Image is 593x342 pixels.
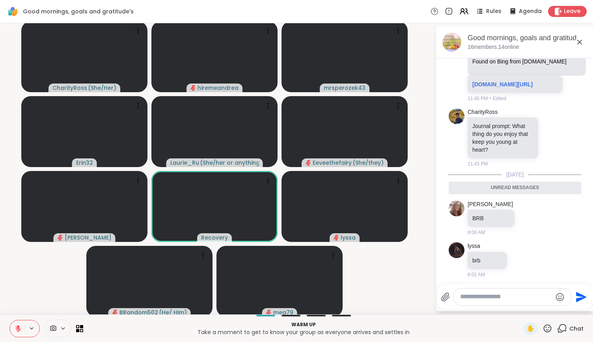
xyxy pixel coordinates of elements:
[170,159,199,167] span: Laurie_Ru
[571,288,589,306] button: Send
[200,159,259,167] span: ( She/her or anything else )
[341,234,356,242] span: lyssa
[472,122,533,154] p: Journal prompt: What thing do you enjoy that keep you young at heart?
[468,160,488,167] span: 11:43 PM
[88,328,519,336] p: Take a moment to get to know your group as everyone arrives and settles in
[468,229,485,236] span: 8:00 AM
[449,108,464,124] img: https://sharewell-space-live.sfo3.digitaloceanspaces.com/user-generated/d0fef3f8-78cb-4349-b608-1...
[460,293,552,301] textarea: Type your message
[468,43,519,51] p: 16 members, 14 online
[527,324,535,333] span: ✋
[112,310,118,315] span: audio-muted
[468,33,587,43] div: Good mornings, goals and gratitude's, [DATE]
[334,235,339,240] span: audio-muted
[468,108,498,116] a: CharityRoss
[472,81,533,87] a: [DOMAIN_NAME][URL]
[564,7,580,15] span: Leave
[486,7,502,15] span: Rules
[569,325,584,333] span: Chat
[306,160,311,165] span: audio-muted
[88,84,116,92] span: ( She/Her )
[468,95,488,102] span: 11:40 PM
[6,5,20,18] img: ShareWell Logomark
[442,33,461,52] img: Good mornings, goals and gratitude's, Oct 09
[352,159,384,167] span: ( She/they )
[273,309,293,316] span: meg79
[489,95,491,102] span: •
[76,159,93,167] span: Erin32
[472,214,510,222] p: BRB
[65,234,112,242] span: [PERSON_NAME]
[58,235,63,240] span: audio-muted
[313,159,352,167] span: Eeveethefairy
[519,7,542,15] span: Agenda
[201,234,228,242] span: Recovery
[324,84,365,92] span: mrsperozek43
[88,321,519,328] p: Warm up
[493,95,506,102] span: Edited
[468,271,485,278] span: 8:01 AM
[472,58,581,65] div: Found on Bing from [DOMAIN_NAME]
[502,171,528,178] span: [DATE]
[449,201,464,216] img: https://sharewell-space-live.sfo3.digitaloceanspaces.com/user-generated/12025a04-e023-4d79-ba6e-0...
[52,84,87,92] span: CharityRoss
[119,309,158,316] span: BRandom502
[266,310,272,315] span: audio-muted
[468,242,480,250] a: lyssa
[159,309,187,316] span: ( He/ Him )
[449,242,464,258] img: https://sharewell-space-live.sfo3.digitaloceanspaces.com/user-generated/ef9b4338-b2e1-457c-a100-b...
[468,201,513,208] a: [PERSON_NAME]
[198,84,239,92] span: hiremeandrea
[23,7,134,15] span: Good mornings, goals and gratitude's
[449,182,581,194] div: Unread messages
[190,85,196,91] span: audio-muted
[555,292,565,302] button: Emoji picker
[472,256,502,264] p: brb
